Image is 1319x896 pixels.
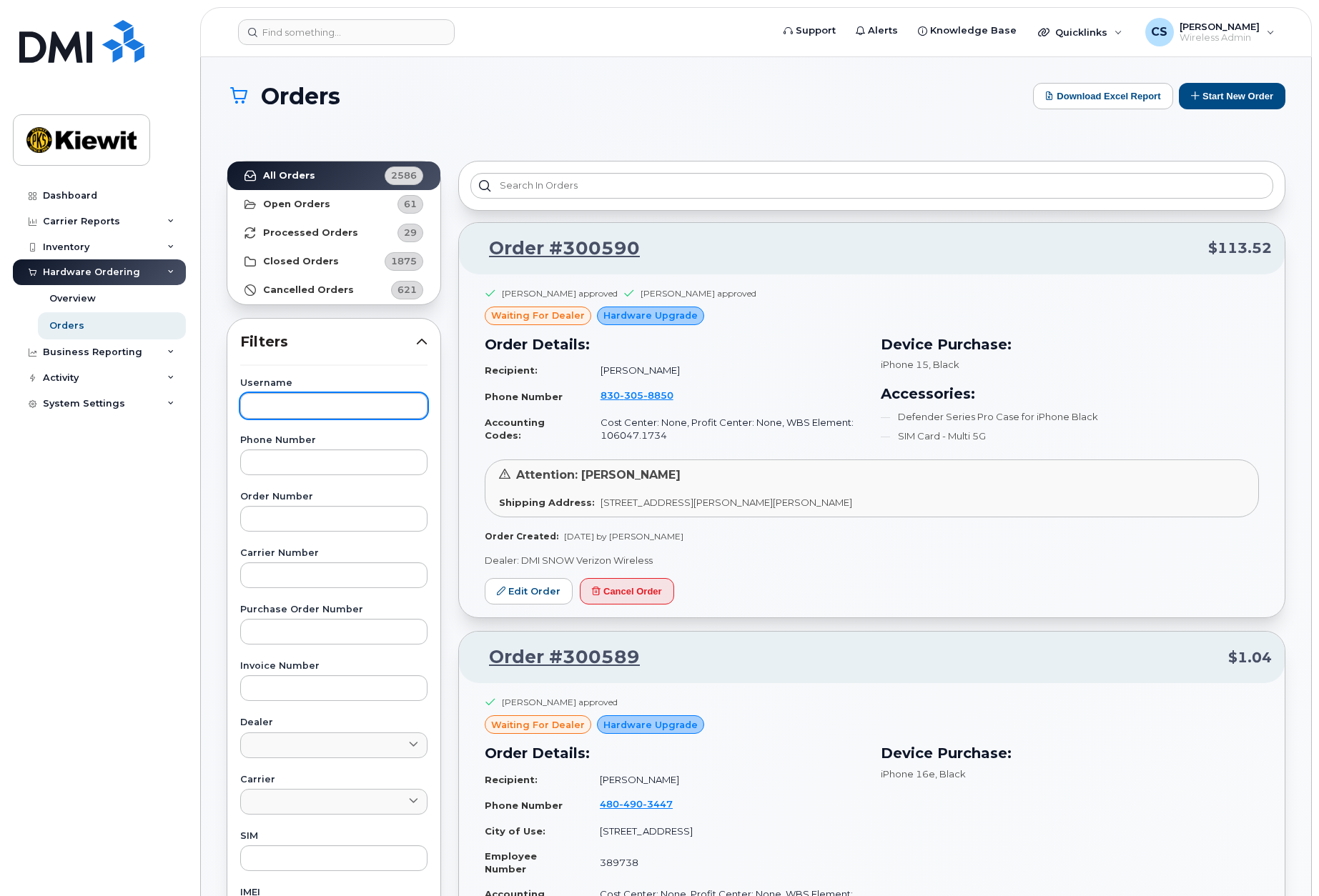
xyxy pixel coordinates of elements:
span: waiting for dealer [491,309,585,322]
span: Attention: [PERSON_NAME] [516,468,681,482]
a: Closed Orders1875 [227,247,440,276]
span: [STREET_ADDRESS][PERSON_NAME][PERSON_NAME] [601,497,852,508]
span: [DATE] by [PERSON_NAME] [564,531,683,542]
h3: Device Purchase: [881,742,1260,764]
td: Cost Center: None, Profit Center: None, WBS Element: 106047.1734 [588,410,864,448]
span: $1.04 [1228,647,1272,668]
a: 4804903447 [600,798,690,810]
label: Phone Number [240,436,428,445]
strong: Shipping Address: [499,497,595,508]
li: SIM Card - Multi 5G [881,429,1260,443]
div: [PERSON_NAME] approved [641,287,756,299]
a: Cancelled Orders621 [227,276,440,304]
span: 1875 [391,254,417,268]
span: , Black [935,768,966,780]
label: Carrier [240,775,428,785]
a: Order #300589 [472,644,640,670]
input: Search in orders [470,173,1273,199]
h3: Order Details: [485,742,864,764]
span: 61 [404,197,417,211]
label: Dealer [240,718,428,727]
span: 3447 [643,798,673,810]
strong: Phone Number [485,391,563,402]
li: Defender Series Pro Case for iPhone Black [881,410,1260,424]
label: SIM [240,832,428,841]
strong: Accounting Codes: [485,417,545,442]
span: Hardware Upgrade [603,718,698,732]
h3: Order Details: [485,334,864,355]
label: Username [240,379,428,388]
button: Download Excel Report [1033,83,1173,109]
strong: Processed Orders [263,227,358,239]
div: [PERSON_NAME] approved [502,696,618,708]
td: [PERSON_NAME] [587,767,864,792]
td: [STREET_ADDRESS] [587,819,864,844]
strong: All Orders [263,170,315,181]
span: , Black [929,359,959,370]
span: iPhone 15 [881,359,929,370]
label: Order Number [240,492,428,502]
span: 29 [404,226,417,239]
span: Hardware Upgrade [603,309,698,322]
span: 2586 [391,169,417,182]
span: 480 [600,798,673,810]
span: 8850 [643,389,673,401]
strong: Recipient: [485,364,538,376]
iframe: Messenger Launcher [1257,834,1308,885]
strong: Closed Orders [263,256,339,267]
strong: Open Orders [263,199,330,210]
span: Filters [240,332,416,352]
strong: Cancelled Orders [263,284,354,296]
span: waiting for dealer [491,718,585,732]
span: iPhone 16e [881,768,935,780]
span: Orders [261,84,340,109]
span: $113.52 [1208,238,1272,259]
a: Processed Orders29 [227,219,440,247]
button: Cancel Order [580,578,674,604]
span: 305 [620,389,643,401]
a: Edit Order [485,578,573,604]
span: 830 [601,389,673,401]
label: Carrier Number [240,549,428,558]
h3: Accessories: [881,383,1260,404]
p: Dealer: DMI SNOW Verizon Wireless [485,554,1259,567]
label: Invoice Number [240,662,428,671]
strong: Employee Number [485,850,537,875]
span: 621 [397,283,417,297]
td: 389738 [587,844,864,882]
h3: Device Purchase: [881,334,1260,355]
strong: Order Created: [485,531,558,542]
a: Order #300590 [472,236,640,262]
label: Purchase Order Number [240,605,428,614]
a: All Orders2586 [227,161,440,190]
a: Open Orders61 [227,190,440,219]
div: [PERSON_NAME] approved [502,287,618,299]
strong: City of Use: [485,825,545,837]
td: [PERSON_NAME] [588,358,864,383]
a: 8303058850 [601,389,691,401]
strong: Recipient: [485,774,538,785]
button: Start New Order [1179,83,1285,109]
strong: Phone Number [485,800,563,811]
span: 490 [619,798,643,810]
